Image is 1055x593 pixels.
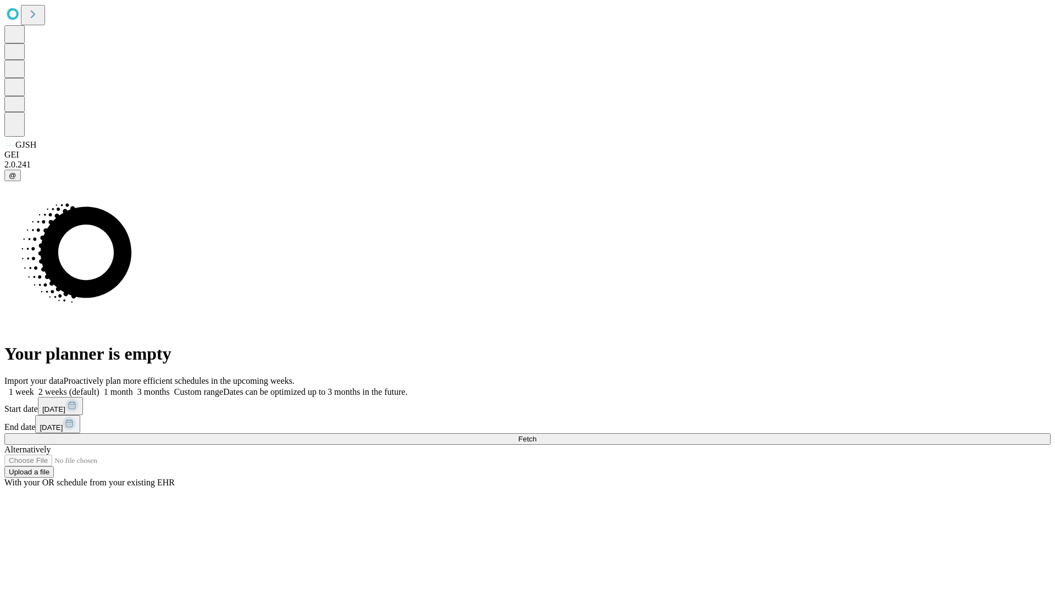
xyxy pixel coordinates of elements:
span: 2 weeks (default) [38,387,99,396]
span: Fetch [518,435,536,443]
span: [DATE] [40,423,63,432]
span: Alternatively [4,445,51,454]
span: GJSH [15,140,36,149]
div: 2.0.241 [4,160,1051,170]
span: Import your data [4,376,64,385]
button: @ [4,170,21,181]
span: With your OR schedule from your existing EHR [4,478,175,487]
span: 1 month [104,387,133,396]
h1: Your planner is empty [4,344,1051,364]
button: [DATE] [35,415,80,433]
span: [DATE] [42,405,65,413]
span: @ [9,171,16,180]
button: [DATE] [38,397,83,415]
div: End date [4,415,1051,433]
span: 3 months [137,387,170,396]
div: GEI [4,150,1051,160]
button: Upload a file [4,466,54,478]
span: Proactively plan more efficient schedules in the upcoming weeks. [64,376,295,385]
button: Fetch [4,433,1051,445]
span: Custom range [174,387,223,396]
span: Dates can be optimized up to 3 months in the future. [223,387,407,396]
div: Start date [4,397,1051,415]
span: 1 week [9,387,34,396]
